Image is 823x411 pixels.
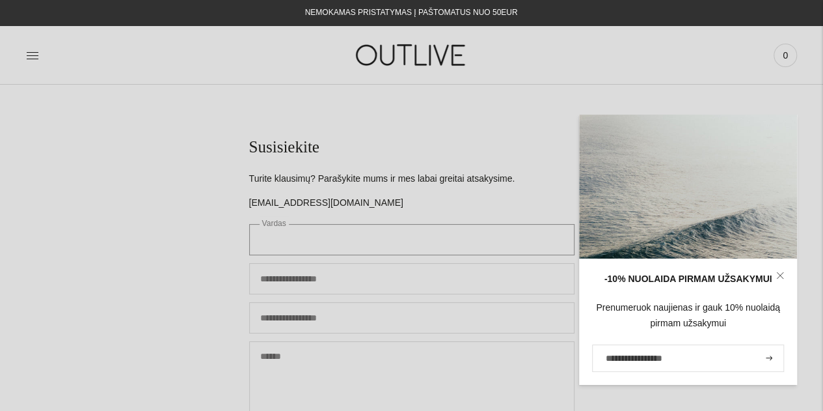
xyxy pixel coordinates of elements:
[249,137,574,158] h1: Susisiekite
[774,41,797,70] a: 0
[592,300,784,332] div: Prenumeruok naujienas ir gauk 10% nuolaidą pirmam užsakymui
[592,272,784,287] div: -10% NUOLAIDA PIRMAM UŽSAKYMUI
[305,5,518,21] div: NEMOKAMAS PRISTATYMAS Į PAŠTOMATUS NUO 50EUR
[249,171,574,187] p: Turite klausimų? Parašykite mums ir mes labai greitai atsakysime.
[776,46,794,64] span: 0
[331,33,493,78] img: OUTLIVE
[260,216,289,232] label: Vardas
[249,195,574,211] p: [EMAIL_ADDRESS][DOMAIN_NAME]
